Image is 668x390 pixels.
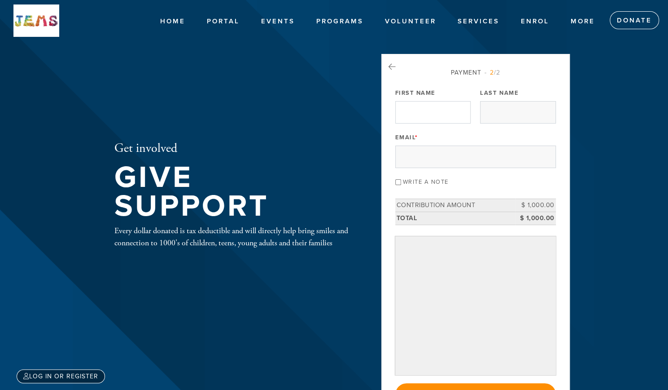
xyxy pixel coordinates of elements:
[395,68,556,77] div: Payment
[514,13,556,30] a: Enrol
[13,4,59,37] img: New%20test.jpg
[114,225,352,249] div: Every dollar donated is tax deductible and will directly help bring smiles and connection to 1000...
[17,369,105,383] a: Log in or register
[200,13,246,30] a: Portal
[515,212,556,225] td: $ 1,000.00
[490,69,494,76] span: 2
[254,13,301,30] a: Events
[395,212,515,225] td: Total
[480,89,519,97] label: Last Name
[395,89,436,97] label: First Name
[485,69,500,76] span: /2
[415,134,418,141] span: This field is required.
[515,199,556,212] td: $ 1,000.00
[403,178,449,186] label: Write a note
[395,133,418,142] label: Email
[310,13,370,30] a: Programs
[564,13,602,30] a: More
[610,11,659,29] a: Donate
[153,13,192,30] a: Home
[378,13,443,30] a: Volunteer
[397,238,554,373] iframe: Secure payment input frame
[114,141,352,156] h2: Get involved
[395,199,515,212] td: Contribution Amount
[451,13,506,30] a: Services
[114,163,352,221] h1: Give Support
